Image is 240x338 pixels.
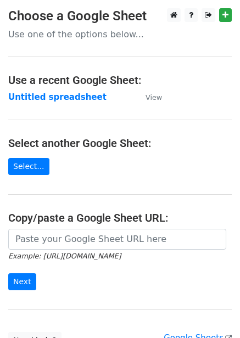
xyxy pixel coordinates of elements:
a: Untitled spreadsheet [8,92,107,102]
small: Example: [URL][DOMAIN_NAME] [8,252,121,260]
p: Use one of the options below... [8,29,232,40]
h4: Use a recent Google Sheet: [8,74,232,87]
h4: Copy/paste a Google Sheet URL: [8,211,232,224]
a: Select... [8,158,49,175]
a: View [135,92,162,102]
input: Paste your Google Sheet URL here [8,229,226,250]
h4: Select another Google Sheet: [8,137,232,150]
small: View [146,93,162,102]
input: Next [8,273,36,290]
h3: Choose a Google Sheet [8,8,232,24]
